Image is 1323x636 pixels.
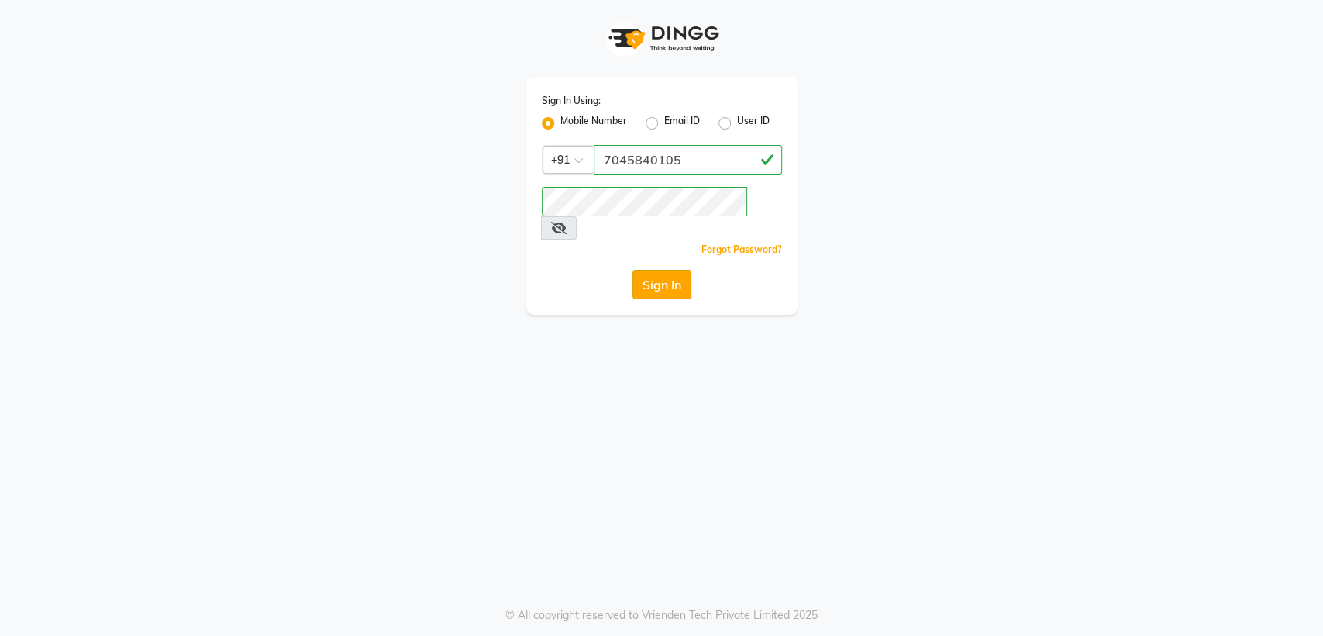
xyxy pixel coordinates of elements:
label: Email ID [664,114,700,133]
a: Forgot Password? [701,244,782,255]
img: logo1.svg [600,16,724,61]
button: Sign In [632,270,691,299]
label: Mobile Number [560,114,627,133]
input: Username [542,187,747,216]
input: Username [594,145,782,175]
label: User ID [737,114,770,133]
label: Sign In Using: [542,94,601,108]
